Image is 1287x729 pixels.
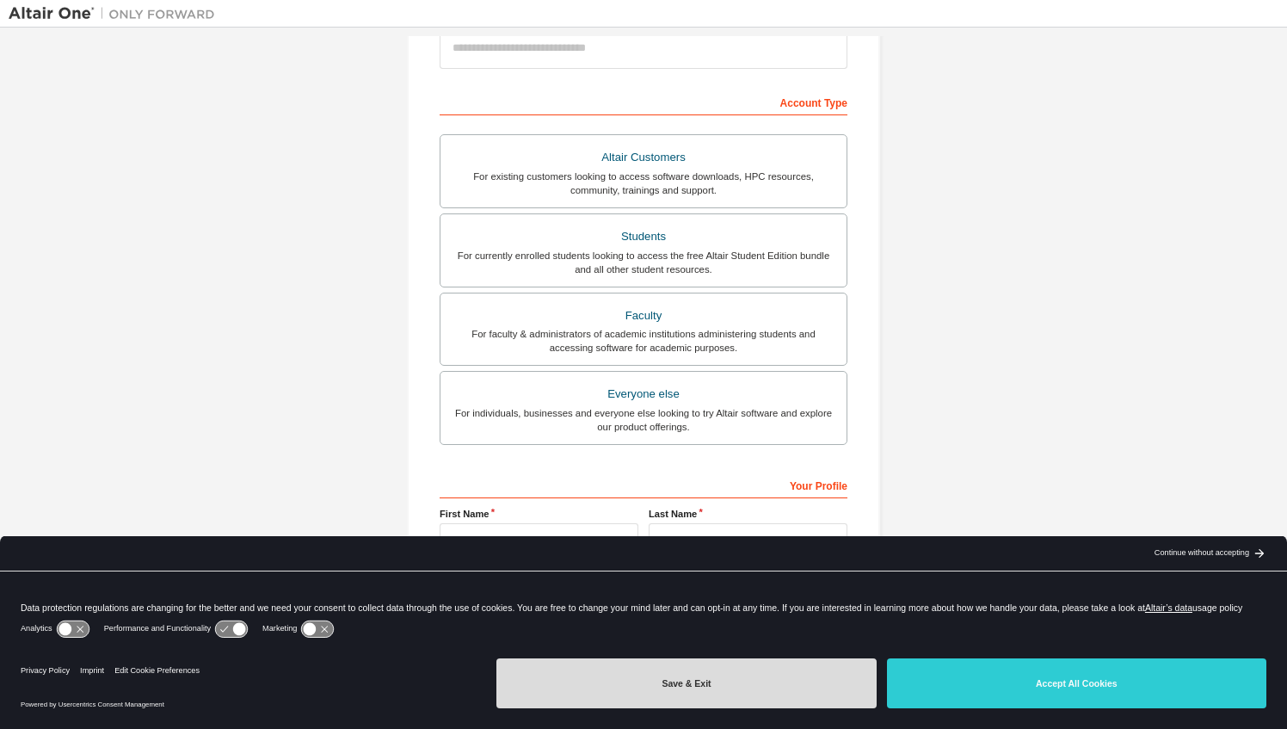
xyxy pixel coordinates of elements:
[440,471,847,498] div: Your Profile
[649,507,847,521] label: Last Name
[440,507,638,521] label: First Name
[451,406,836,434] div: For individuals, businesses and everyone else looking to try Altair software and explore our prod...
[451,327,836,355] div: For faculty & administrators of academic institutions administering students and accessing softwa...
[451,304,836,328] div: Faculty
[451,145,836,170] div: Altair Customers
[451,382,836,406] div: Everyone else
[451,225,836,249] div: Students
[9,5,224,22] img: Altair One
[451,249,836,276] div: For currently enrolled students looking to access the free Altair Student Edition bundle and all ...
[451,170,836,197] div: For existing customers looking to access software downloads, HPC resources, community, trainings ...
[440,88,847,115] div: Account Type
